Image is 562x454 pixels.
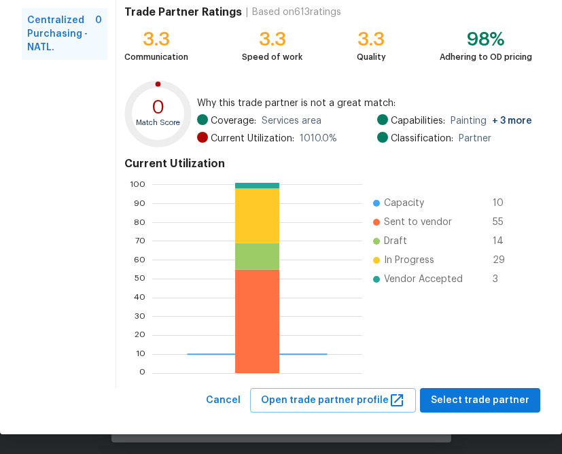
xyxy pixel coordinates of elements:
[124,50,188,64] div: Communication
[261,392,405,409] span: Open trade partner profile
[211,114,256,128] span: Coverage:
[242,50,302,64] div: Speed of work
[440,50,532,64] div: Adhering to OD pricing
[493,196,514,210] span: 10
[134,217,145,226] text: 80
[206,392,241,409] span: Cancel
[197,97,532,110] span: Why this trade partner is not a great match:
[27,14,95,54] span: Centralized Purchasing - NATL.
[200,388,246,413] button: Cancel
[130,180,145,188] text: 100
[242,5,252,19] div: |
[135,312,145,320] text: 30
[95,14,102,54] span: 0
[391,132,453,145] span: Classification:
[242,33,302,46] div: 3.3
[135,237,145,245] text: 70
[136,119,180,126] text: Match Score
[252,5,341,19] div: Based on 613 ratings
[420,388,540,413] button: Select trade partner
[139,368,145,377] text: 0
[300,132,337,145] span: 1010.0 %
[493,215,514,229] span: 55
[134,199,145,207] text: 90
[384,234,407,248] span: Draft
[357,33,386,46] div: 3.3
[493,254,514,267] span: 29
[384,273,463,286] span: Vendor Accepted
[459,132,491,145] span: Partner
[440,33,532,46] div: 98%
[124,157,532,171] h4: Current Utilization
[431,392,529,409] span: Select trade partner
[493,234,514,248] span: 14
[135,331,145,339] text: 20
[391,114,445,128] span: Capabilities:
[493,273,514,286] span: 3
[152,99,164,117] text: 0
[136,350,145,358] text: 10
[384,254,434,267] span: In Progress
[357,50,386,64] div: Quality
[134,293,145,301] text: 40
[211,132,294,145] span: Current Utilization:
[384,215,452,229] span: Sent to vendor
[134,256,145,264] text: 60
[135,275,145,283] text: 50
[384,196,424,210] span: Capacity
[451,114,532,128] span: Painting
[492,116,532,126] span: + 3 more
[262,114,321,128] span: Services area
[124,5,242,19] h4: Trade Partner Ratings
[124,33,188,46] div: 3.3
[250,388,416,413] button: Open trade partner profile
